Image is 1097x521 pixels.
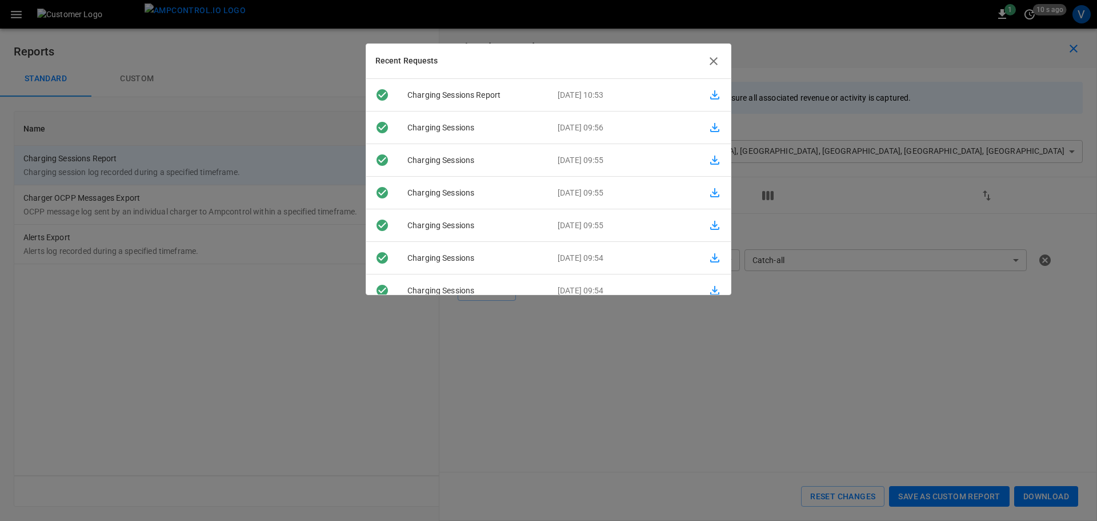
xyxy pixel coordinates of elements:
p: Charging Sessions Report [398,89,548,101]
div: Downloaded [366,121,398,134]
p: [DATE] 09:55 [548,220,699,232]
p: [DATE] 10:53 [548,89,699,101]
div: Downloaded [366,251,398,265]
div: Ready to download [366,88,398,102]
h6: Recent Requests [375,55,438,67]
p: [DATE] 09:55 [548,154,699,166]
p: [DATE] 09:56 [548,122,699,134]
div: Downloaded [366,284,398,297]
div: Downloaded [366,218,398,232]
p: charging sessions [398,187,548,199]
div: Downloaded [366,186,398,200]
p: charging sessions [398,154,548,166]
p: charging sessions [398,285,548,297]
p: charging sessions [398,122,548,134]
div: Downloaded [366,153,398,167]
p: [DATE] 09:54 [548,285,699,297]
p: [DATE] 09:54 [548,252,699,264]
p: [DATE] 09:55 [548,187,699,199]
p: charging sessions [398,252,548,264]
p: charging sessions [398,220,548,232]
